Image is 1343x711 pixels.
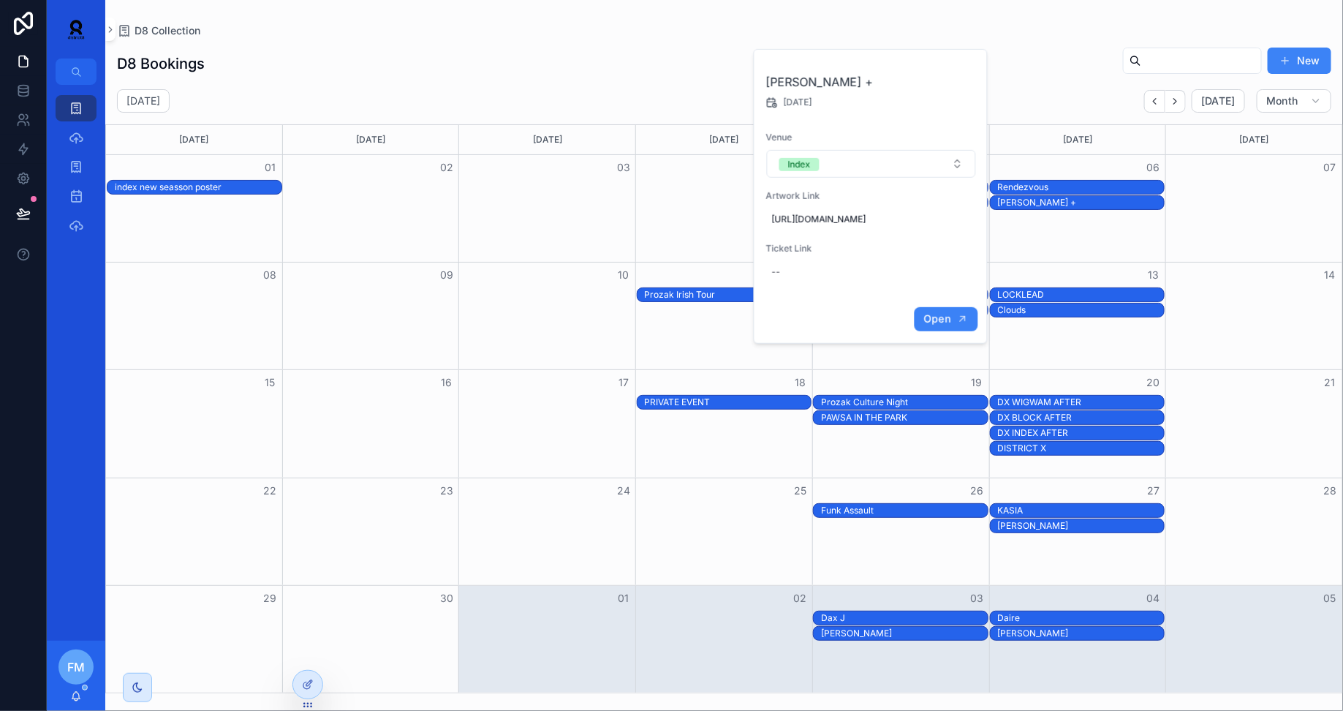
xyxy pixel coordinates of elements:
div: Prozak Irish Tour [645,289,812,301]
button: 22 [262,482,279,500]
div: -- [772,266,781,278]
div: [PERSON_NAME] [998,628,1165,639]
button: 13 [1144,266,1162,284]
div: KASIA [998,505,1165,516]
div: [DATE] [285,125,457,154]
div: DX WIGWAM AFTER [998,396,1165,408]
button: 26 [968,482,986,500]
button: 25 [791,482,809,500]
div: Rendezvous [998,181,1165,194]
button: 06 [1144,159,1162,176]
div: Prozak Irish Tour [645,288,812,301]
span: D8 Collection [135,23,200,38]
button: 05 [1321,590,1339,607]
div: [PERSON_NAME] + [998,197,1165,208]
button: Next [1165,90,1186,113]
span: [DATE] [1201,94,1236,108]
button: 09 [438,266,455,284]
button: Month [1257,89,1331,113]
button: 02 [438,159,455,176]
button: 28 [1321,482,1339,500]
button: 04 [1144,590,1162,607]
div: Prozak Culture Night [821,396,988,408]
button: 10 [615,266,632,284]
div: [DATE] [461,125,633,154]
div: PAWSA IN THE PARK [821,411,988,424]
div: [PERSON_NAME] [998,520,1165,532]
button: 14 [1321,266,1339,284]
div: Month View [105,124,1343,693]
div: DX WIGWAM AFTER [998,396,1165,409]
button: 24 [615,482,632,500]
div: Prozak Culture Night [821,396,988,409]
button: 23 [438,482,455,500]
div: DX INDEX AFTER [998,426,1165,440]
button: 01 [615,590,632,607]
button: Open [914,307,977,331]
button: New [1268,48,1331,74]
h2: [DATE] [126,94,160,108]
button: 17 [615,374,632,391]
div: index new seasson poster [115,181,281,193]
div: scrollable content [47,85,105,257]
div: PRIVATE EVENT [645,396,812,408]
span: Venue [766,132,977,143]
span: Ticket Link [766,243,977,255]
h1: D8 Bookings [117,53,205,74]
button: 19 [968,374,986,391]
div: [DATE] [1168,125,1340,154]
div: Clouds [998,304,1165,316]
div: DISTRICT X [998,443,1165,454]
div: PRIVATE EVENT [645,396,812,409]
div: Rendezvous [998,181,1165,193]
div: DX BLOCK AFTER [998,411,1165,424]
div: DX INDEX AFTER [998,427,1165,439]
div: Funk Assault [821,504,988,517]
div: Daire [998,612,1165,624]
span: Open [923,312,950,326]
div: Index [788,158,811,171]
div: Dax J [821,612,988,624]
button: 21 [1321,374,1339,391]
div: KASIA [998,504,1165,517]
div: [DATE] [992,125,1164,154]
button: 03 [968,590,986,607]
button: Select Button [767,150,976,178]
div: Yousuke Yukimatsu [998,627,1165,640]
img: App logo [58,18,94,41]
button: 07 [1321,159,1339,176]
span: [URL][DOMAIN_NAME] [772,214,971,225]
button: 16 [438,374,455,391]
div: Omar + [998,196,1165,209]
h2: [PERSON_NAME] + [766,73,977,91]
div: [DATE] [638,125,810,154]
span: Month [1266,94,1298,108]
button: 08 [262,266,279,284]
button: 18 [791,374,809,391]
button: 03 [615,159,632,176]
div: Dom Whiting [998,519,1165,533]
span: Artwork Link [766,190,977,202]
div: Daire [998,612,1165,625]
button: Back [1144,90,1165,113]
button: 27 [1144,482,1162,500]
div: Paul Van Dyk [821,627,988,640]
button: 30 [438,590,455,607]
a: D8 Collection [117,23,200,38]
button: [DATE] [1192,89,1245,113]
div: Funk Assault [821,505,988,516]
button: 20 [1144,374,1162,391]
div: LOCKLEAD [998,288,1165,301]
button: 15 [262,374,279,391]
button: 02 [791,590,809,607]
button: 01 [262,159,279,176]
div: DX BLOCK AFTER [998,412,1165,424]
div: Dax J [821,612,988,625]
div: [DATE] [108,125,280,154]
div: LOCKLEAD [998,289,1165,301]
div: Clouds [998,304,1165,317]
span: [DATE] [784,97,812,108]
div: [PERSON_NAME] [821,628,988,639]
